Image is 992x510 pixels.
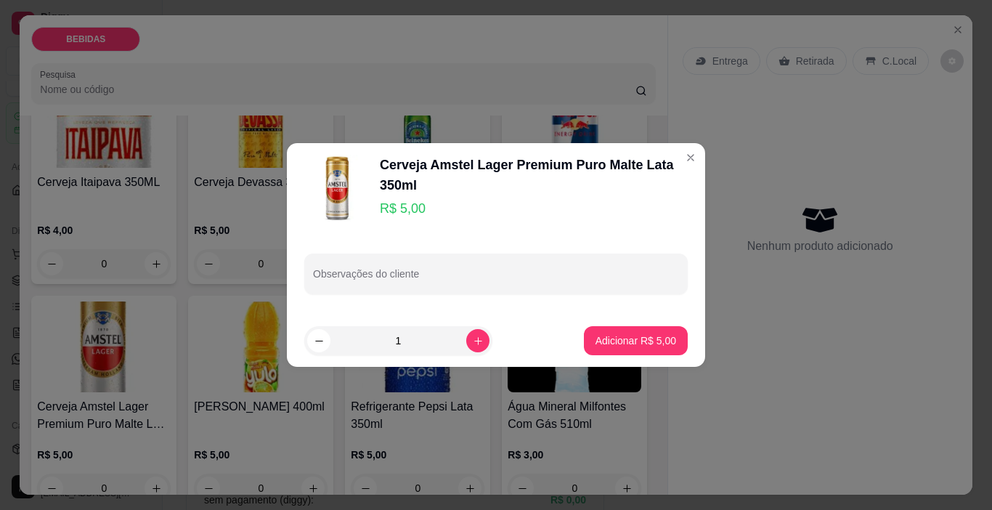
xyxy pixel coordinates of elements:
p: R$ 5,00 [380,198,688,219]
button: increase-product-quantity [466,329,489,352]
div: Cerveja Amstel Lager Premium Puro Malte Lata 350ml [380,155,688,195]
img: product-image [304,155,371,222]
button: Close [679,146,702,169]
p: Adicionar R$ 5,00 [595,333,676,348]
input: Observações do cliente [313,272,679,287]
button: Adicionar R$ 5,00 [584,326,688,355]
button: decrease-product-quantity [307,329,330,352]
